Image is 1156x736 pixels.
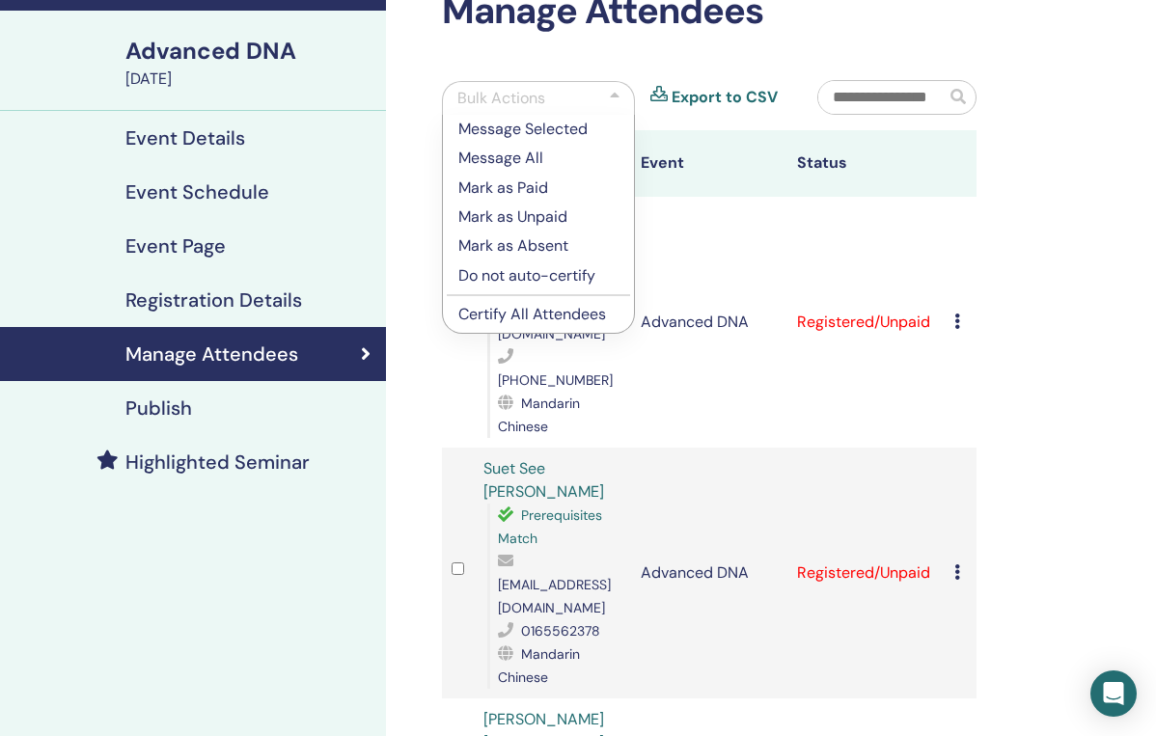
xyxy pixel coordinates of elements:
p: Message All [458,147,619,170]
h4: Manage Attendees [125,342,298,366]
h4: Registration Details [125,288,302,312]
div: [DATE] [125,68,374,91]
span: [EMAIL_ADDRESS][DOMAIN_NAME] [498,576,611,616]
th: Status [787,130,945,197]
h4: Event Details [125,126,245,150]
p: Message Selected [458,118,619,141]
p: Certify All Attendees [458,303,619,326]
h4: Event Page [125,234,226,258]
a: Export to CSV [672,86,778,109]
a: Advanced DNA[DATE] [114,35,386,91]
h4: Highlighted Seminar [125,450,310,474]
span: 0165562378 [521,622,600,640]
td: Advanced DNA [631,448,788,698]
p: Mark as Paid [458,177,619,200]
span: [PHONE_NUMBER] [498,371,613,389]
th: Event [631,130,788,197]
p: Do not auto-certify [458,264,619,287]
div: Advanced DNA [125,35,374,68]
div: Bulk Actions [457,87,545,110]
a: Suet See [PERSON_NAME] [483,458,604,502]
span: [EMAIL_ADDRESS][DOMAIN_NAME] [498,302,611,342]
h4: Publish [125,396,192,420]
div: Open Intercom Messenger [1090,670,1137,717]
p: Mark as Absent [458,234,619,258]
span: Mandarin Chinese [498,645,580,686]
td: Advanced DNA [631,197,788,448]
span: Mandarin Chinese [498,395,580,435]
p: Mark as Unpaid [458,205,619,229]
span: Prerequisites Match [498,506,602,547]
h4: Event Schedule [125,180,269,204]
